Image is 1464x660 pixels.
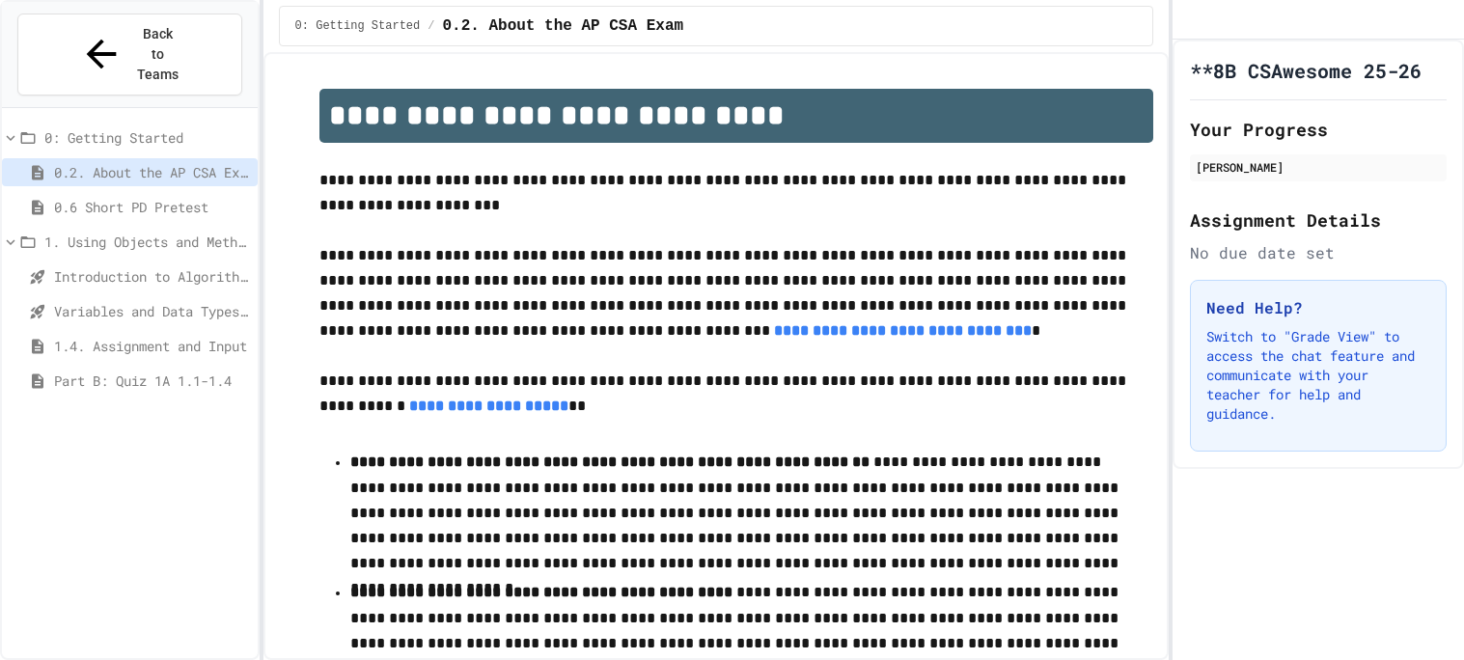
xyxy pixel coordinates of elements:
span: 0.2. About the AP CSA Exam [442,14,683,38]
span: Introduction to Algorithms, Programming, and Compilers [54,266,250,287]
div: [PERSON_NAME] [1196,158,1441,176]
button: Back to Teams [17,14,242,96]
span: Variables and Data Types - Quiz [54,301,250,321]
div: No due date set [1190,241,1447,264]
span: Part B: Quiz 1A 1.1-1.4 [54,371,250,391]
span: / [428,18,434,34]
p: Switch to "Grade View" to access the chat feature and communicate with your teacher for help and ... [1206,327,1430,424]
span: Back to Teams [135,24,180,85]
h2: Assignment Details [1190,206,1447,234]
h2: Your Progress [1190,116,1447,143]
h1: **8B CSAwesome 25-26 [1190,57,1422,84]
h3: Need Help? [1206,296,1430,319]
span: 0: Getting Started [295,18,421,34]
span: 1. Using Objects and Methods [44,232,250,252]
span: 1.4. Assignment and Input [54,336,250,356]
span: 0.2. About the AP CSA Exam [54,162,250,182]
span: 0: Getting Started [44,127,250,148]
span: 0.6 Short PD Pretest [54,197,250,217]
